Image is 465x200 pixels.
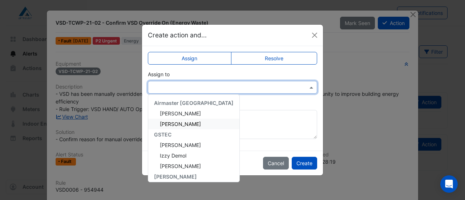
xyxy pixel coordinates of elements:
span: [PERSON_NAME] [160,121,201,127]
div: Open Intercom Messenger [440,175,458,193]
span: Izzy Demol [160,152,186,159]
span: [PERSON_NAME] [160,163,201,169]
ng-dropdown-panel: Options list [148,94,240,182]
button: Create [292,157,317,170]
span: [PERSON_NAME] [160,142,201,148]
span: [PERSON_NAME] [160,110,201,117]
span: GSTEC [154,131,171,138]
label: Assign to [148,70,170,78]
span: Airmaster [GEOGRAPHIC_DATA] [154,100,234,106]
button: Close [309,30,320,41]
h5: Create action and... [148,30,207,40]
label: Resolve [231,52,318,65]
span: [PERSON_NAME] [154,174,197,180]
label: Assign [148,52,231,65]
button: Cancel [263,157,289,170]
